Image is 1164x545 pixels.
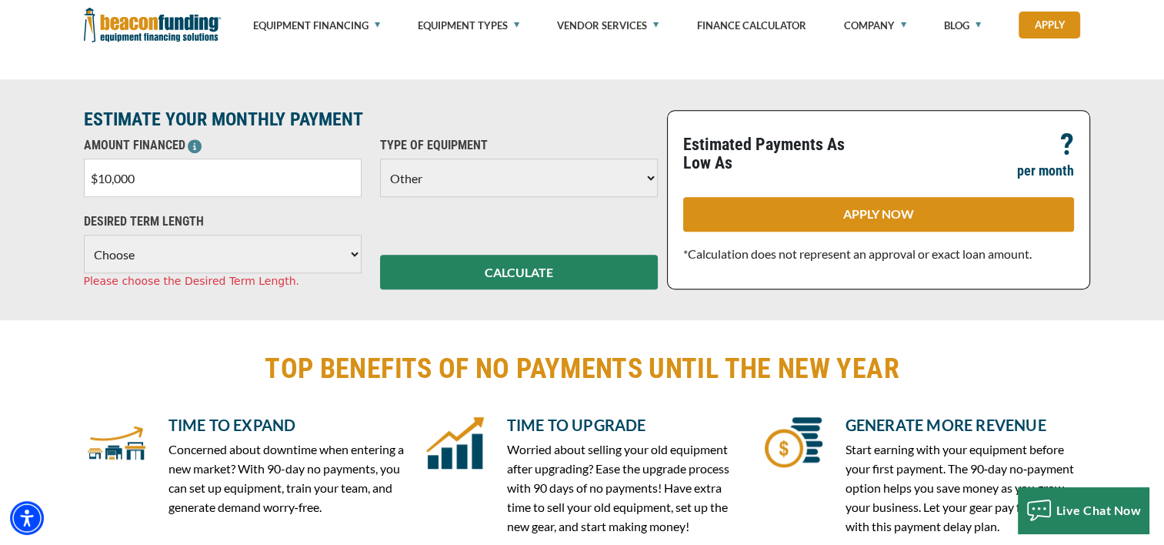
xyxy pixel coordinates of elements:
[1018,487,1149,533] button: Live Chat Now
[84,136,362,155] p: AMOUNT FINANCED
[1060,135,1074,154] p: ?
[507,442,729,533] span: Worried about selling your old equipment after upgrading? Ease the upgrade process with 90 days o...
[683,197,1074,232] a: APPLY NOW
[84,351,1081,386] h2: TOP BENEFITS OF NO PAYMENTS UNTIL THE NEW YEAR
[683,246,1032,261] span: *Calculation does not represent an approval or exact loan amount.
[84,159,362,197] input: $
[1019,12,1080,38] a: Apply
[1056,503,1142,517] span: Live Chat Now
[380,255,658,289] button: CALCULATE
[84,212,362,231] p: DESIRED TERM LENGTH
[84,273,362,289] div: Please choose the Desired Term Length.
[1017,162,1074,180] p: per month
[507,413,742,436] h5: TIME TO UPGRADE
[168,413,404,436] h5: TIME TO EXPAND
[84,110,658,129] p: ESTIMATE YOUR MONTHLY PAYMENT
[765,413,822,471] img: icon
[10,501,44,535] div: Accessibility Menu
[845,413,1081,436] h5: GENERATE MORE REVENUE
[845,442,1075,533] span: Start earning with your equipment before your first payment. The 90‑day no‑payment option helps y...
[380,136,658,155] p: TYPE OF EQUIPMENT
[88,413,145,471] img: icon
[683,135,869,172] p: Estimated Payments As Low As
[426,413,484,471] img: icon
[168,442,404,514] span: Concerned about downtime when entering a new market? With 90-day no payments, you can set up equi...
